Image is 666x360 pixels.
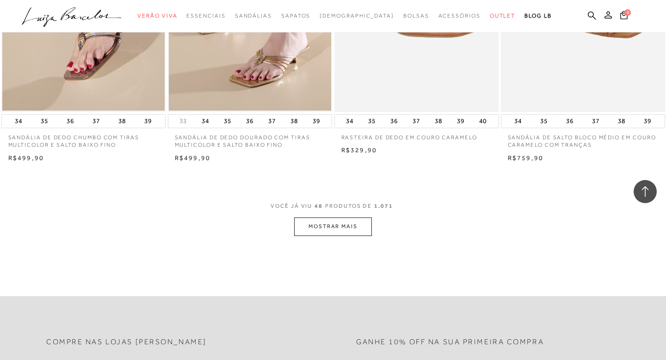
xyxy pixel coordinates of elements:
button: 37 [265,115,278,128]
button: 36 [64,115,77,128]
a: categoryNavScreenReaderText [281,7,310,25]
span: Sandálias [235,12,272,19]
button: 39 [454,115,467,128]
a: categoryNavScreenReaderText [186,7,225,25]
button: 34 [12,115,25,128]
span: R$329,90 [341,146,377,154]
span: 0 [624,9,631,16]
span: R$499,90 [175,154,211,161]
span: R$499,90 [8,154,44,161]
button: 39 [641,115,654,128]
a: noSubCategoriesText [320,7,394,25]
button: 35 [365,115,378,128]
button: 37 [410,115,423,128]
button: 38 [116,115,129,128]
button: 34 [199,115,212,128]
button: 33 [177,117,190,125]
span: VOCÊ JÁ VIU PRODUTOS DE [271,203,395,209]
a: categoryNavScreenReaderText [137,7,177,25]
a: SANDÁLIA DE SALTO BLOCO MÉDIO EM COURO CARAMELO COM TRANÇAS [501,128,665,149]
span: [DEMOGRAPHIC_DATA] [320,12,394,19]
span: 48 [314,203,323,209]
a: SANDÁLIA DE DEDO DOURADO COM TIRAS MULTICOLOR E SALTO BAIXO FINO [168,128,332,149]
span: Outlet [490,12,516,19]
span: R$759,90 [508,154,544,161]
span: Sapatos [281,12,310,19]
span: Verão Viva [137,12,177,19]
button: 0 [617,10,630,23]
span: Acessórios [438,12,481,19]
button: 40 [476,115,489,128]
button: 35 [221,115,234,128]
button: 34 [343,115,356,128]
button: 36 [243,115,256,128]
span: 1.071 [374,203,393,209]
span: Essenciais [186,12,225,19]
a: categoryNavScreenReaderText [490,7,516,25]
button: 35 [38,115,51,128]
button: MOSTRAR MAIS [294,217,372,236]
a: SANDÁLIA DE DEDO CHUMBO COM TIRAS MULTICOLOR E SALTO BAIXO FINO [1,128,166,149]
button: 39 [142,115,154,128]
span: Bolsas [403,12,429,19]
button: 38 [615,115,628,128]
h2: Compre nas lojas [PERSON_NAME] [46,338,207,347]
button: 34 [512,115,524,128]
button: 36 [388,115,401,128]
a: BLOG LB [524,7,551,25]
button: 37 [90,115,103,128]
button: 39 [310,115,323,128]
button: 36 [563,115,576,128]
button: 35 [537,115,550,128]
button: 37 [589,115,602,128]
span: BLOG LB [524,12,551,19]
button: 38 [288,115,301,128]
button: 38 [432,115,445,128]
a: RASTEIRA DE DEDO EM COURO CARAMELO [334,128,499,142]
a: categoryNavScreenReaderText [235,7,272,25]
a: categoryNavScreenReaderText [403,7,429,25]
h2: Ganhe 10% off na sua primeira compra [356,338,544,347]
a: categoryNavScreenReaderText [438,7,481,25]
